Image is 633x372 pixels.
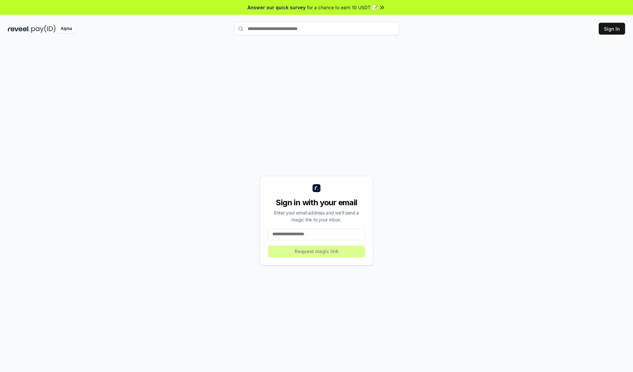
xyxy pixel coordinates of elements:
div: Alpha [57,25,75,33]
span: Answer our quick survey [248,4,306,11]
span: for a chance to earn 10 USDT 📝 [307,4,377,11]
div: Sign in with your email [268,197,365,208]
div: Enter your email address and we’ll send a magic link to your inbox. [268,209,365,223]
img: pay_id [31,25,56,33]
img: logo_small [313,184,320,192]
img: reveel_dark [8,25,30,33]
button: Sign In [599,23,625,35]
